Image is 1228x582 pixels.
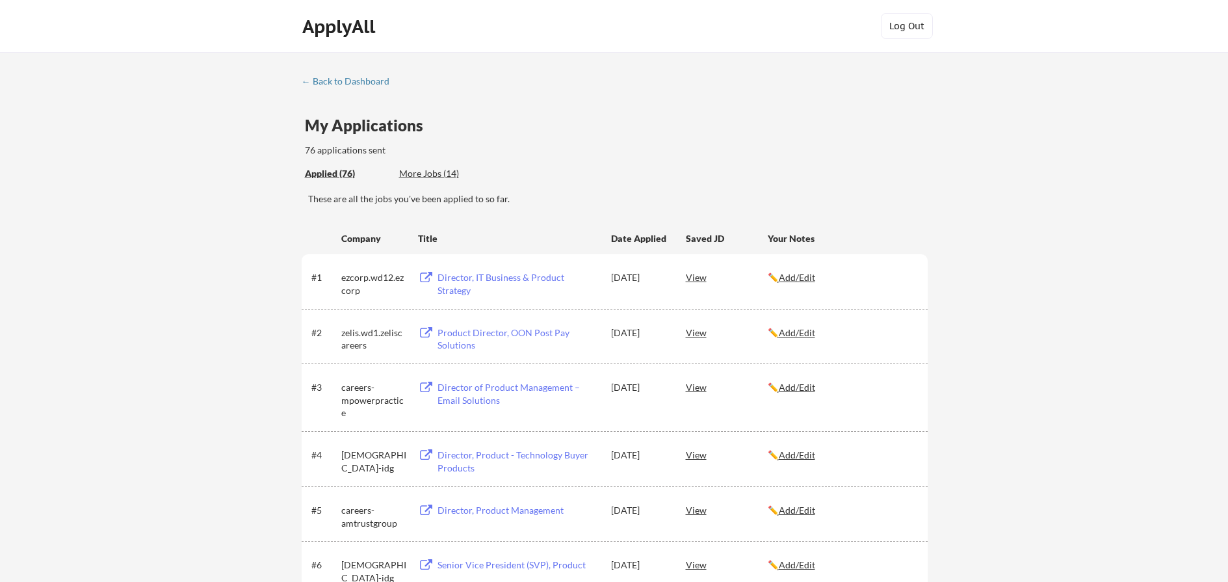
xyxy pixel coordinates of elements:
div: More Jobs (14) [399,167,495,180]
div: Title [418,232,599,245]
div: #6 [311,559,337,572]
div: [DATE] [611,504,668,517]
div: Your Notes [768,232,916,245]
div: Senior Vice President (SVP), Product [438,559,599,572]
div: ✏️ [768,449,916,462]
div: View [686,553,768,576]
div: ezcorp.wd12.ezcorp [341,271,406,297]
div: zelis.wd1.zeliscareers [341,326,406,352]
div: ✏️ [768,381,916,394]
div: ✏️ [768,271,916,284]
div: These are all the jobs you've been applied to so far. [308,192,928,205]
div: careers-mpowerpractice [341,381,406,419]
div: ✏️ [768,326,916,339]
div: ← Back to Dashboard [302,77,399,86]
div: Company [341,232,406,245]
div: Director, IT Business & Product Strategy [438,271,599,297]
u: Add/Edit [779,449,815,460]
div: Saved JD [686,226,768,250]
div: #1 [311,271,337,284]
div: View [686,498,768,522]
div: View [686,265,768,289]
u: Add/Edit [779,505,815,516]
div: Date Applied [611,232,668,245]
div: [DATE] [611,449,668,462]
div: 76 applications sent [305,144,556,157]
div: These are job applications we think you'd be a good fit for, but couldn't apply you to automatica... [399,167,495,181]
div: #4 [311,449,337,462]
div: View [686,321,768,344]
button: Log Out [881,13,933,39]
div: [DATE] [611,559,668,572]
div: View [686,443,768,466]
div: Applied (76) [305,167,389,180]
a: ← Back to Dashboard [302,76,399,89]
div: #5 [311,504,337,517]
div: #2 [311,326,337,339]
div: Director, Product Management [438,504,599,517]
div: View [686,375,768,399]
u: Add/Edit [779,559,815,570]
div: [DATE] [611,381,668,394]
div: ✏️ [768,504,916,517]
div: Product Director, OON Post Pay Solutions [438,326,599,352]
div: [DATE] [611,326,668,339]
u: Add/Edit [779,272,815,283]
div: #3 [311,381,337,394]
div: ✏️ [768,559,916,572]
div: Director of Product Management – Email Solutions [438,381,599,406]
u: Add/Edit [779,382,815,393]
div: [DATE] [611,271,668,284]
div: [DEMOGRAPHIC_DATA]-idg [341,449,406,474]
div: ApplyAll [302,16,379,38]
div: Director, Product - Technology Buyer Products [438,449,599,474]
u: Add/Edit [779,327,815,338]
div: My Applications [305,118,434,133]
div: These are all the jobs you've been applied to so far. [305,167,389,181]
div: careers-amtrustgroup [341,504,406,529]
